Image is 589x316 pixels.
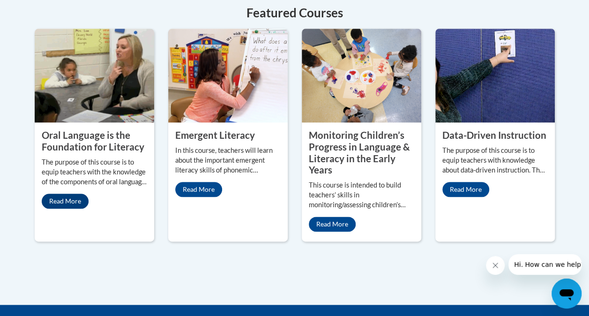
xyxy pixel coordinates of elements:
[35,29,154,122] img: Oral Language is the Foundation for Literacy
[175,146,281,175] p: In this course, teachers will learn about the important emergent literacy skills of phonemic awar...
[508,254,582,275] iframe: Message from company
[175,129,255,141] property: Emergent Literacy
[309,217,356,232] a: Read More
[442,182,489,197] a: Read More
[42,158,147,187] p: The purpose of this course is to equip teachers with the knowledge of the components of oral lang...
[6,7,76,14] span: Hi. How can we help?
[35,4,555,22] h4: Featured Courses
[42,129,144,152] property: Oral Language is the Foundation for Literacy
[309,129,410,175] property: Monitoring Children’s Progress in Language & Literacy in the Early Years
[175,182,222,197] a: Read More
[168,29,288,122] img: Emergent Literacy
[435,29,555,122] img: Data-Driven Instruction
[302,29,421,122] img: Monitoring Children’s Progress in Language & Literacy in the Early Years
[309,181,414,210] p: This course is intended to build teachers’ skills in monitoring/assessing children’s developmenta...
[442,129,546,141] property: Data-Driven Instruction
[552,278,582,308] iframe: Button to launch messaging window
[42,194,89,209] a: Read More
[442,146,548,175] p: The purpose of this course is to equip teachers with knowledge about data-driven instruction. The...
[486,256,505,275] iframe: Close message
